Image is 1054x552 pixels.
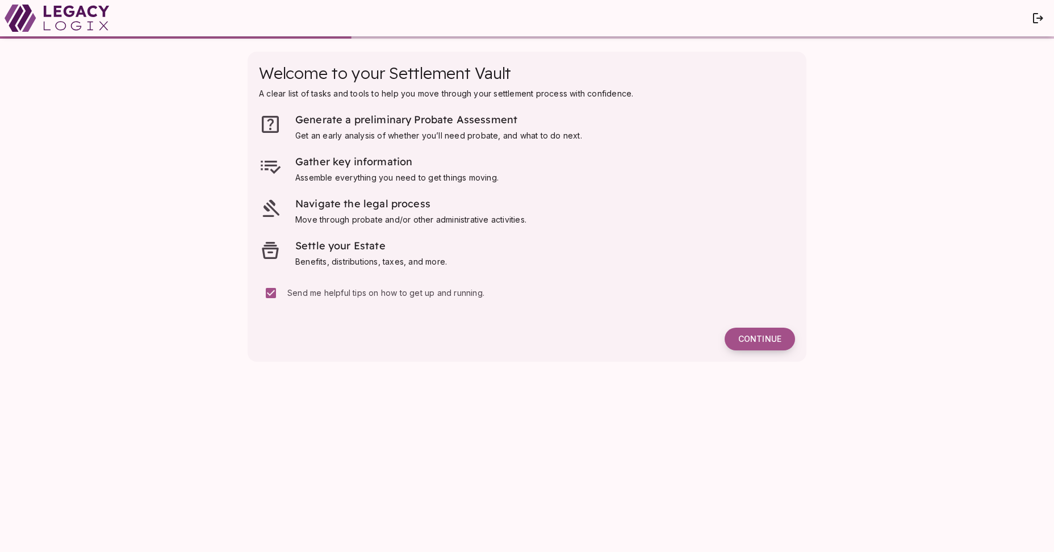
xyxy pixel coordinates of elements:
[725,328,795,350] button: Continue
[295,257,447,266] span: Benefits, distributions, taxes, and more.
[295,131,582,140] span: Get an early analysis of whether you’ll need probate, and what to do next.
[295,239,386,252] span: Settle your Estate
[295,113,517,126] span: Generate a preliminary Probate Assessment
[295,173,499,182] span: Assemble everything you need to get things moving.
[259,63,511,83] span: Welcome to your Settlement Vault
[287,288,484,298] span: Send me helpful tips on how to get up and running.
[295,155,412,168] span: Gather key information
[295,215,526,224] span: Move through probate and/or other administrative activities.
[295,197,430,210] span: Navigate the legal process
[259,89,633,98] span: A clear list of tasks and tools to help you move through your settlement process with confidence.
[738,334,781,344] span: Continue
